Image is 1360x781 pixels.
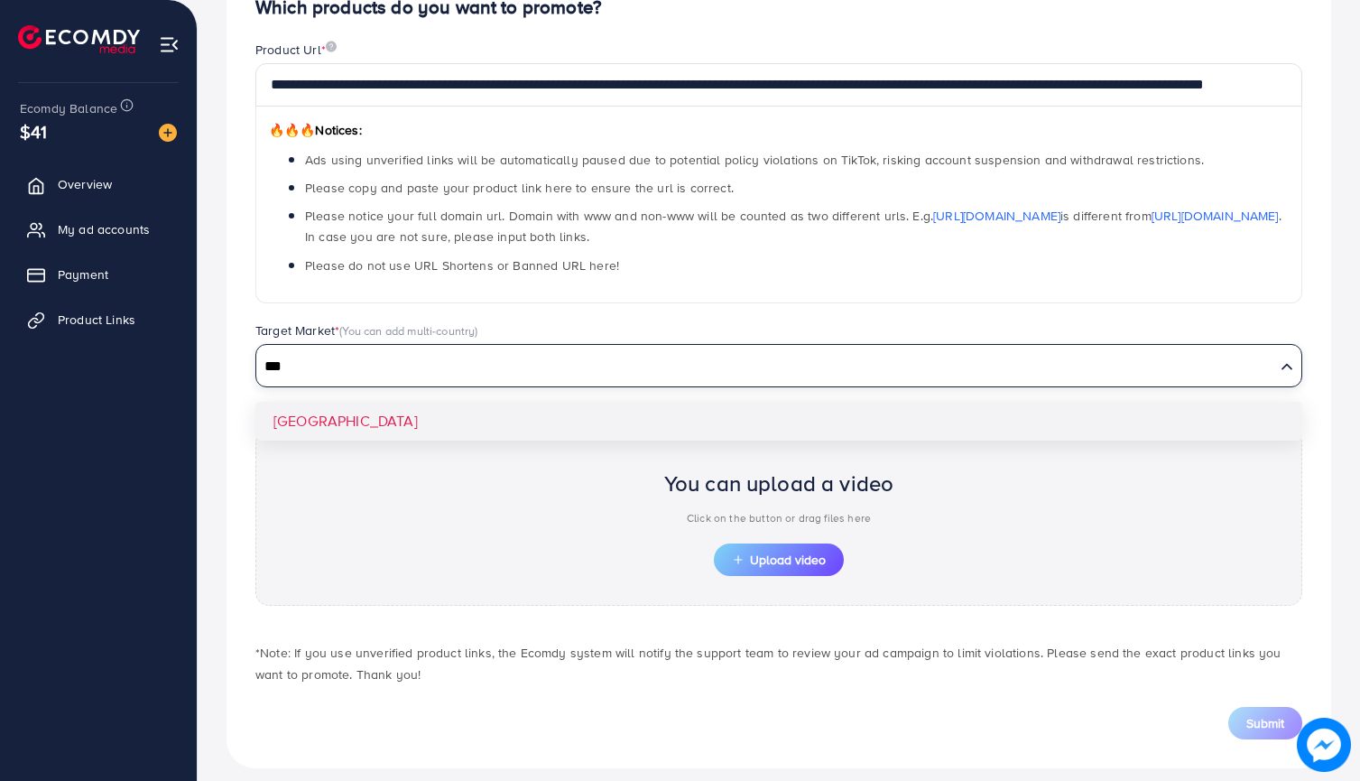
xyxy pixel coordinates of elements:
span: Please do not use URL Shortens or Banned URL here! [305,256,619,274]
img: menu [159,34,180,55]
span: 🔥🔥🔥 [269,121,315,139]
label: Product Url [255,41,337,59]
button: Upload video [714,544,844,576]
a: Overview [14,166,183,202]
li: [GEOGRAPHIC_DATA] [255,402,1302,441]
a: Payment [14,256,183,293]
img: image [326,41,337,52]
span: Please notice your full domain url. Domain with www and non-www will be counted as two different ... [305,207,1281,246]
a: My ad accounts [14,211,183,247]
img: logo [18,25,140,53]
span: Payment [58,265,108,284]
span: My ad accounts [58,220,150,238]
span: Notices: [269,121,362,139]
button: Submit [1228,707,1302,739]
span: Submit [1246,714,1284,732]
span: Ads using unverified links will be automatically paused due to potential policy violations on Tik... [305,151,1204,169]
a: [URL][DOMAIN_NAME] [933,207,1060,225]
p: *Note: If you use unverified product links, the Ecomdy system will notify the support team to rev... [255,642,1302,685]
span: $41 [20,118,47,144]
img: image [159,124,177,142]
a: [URL][DOMAIN_NAME] [1152,207,1279,225]
span: Overview [58,175,112,193]
span: Upload video [732,553,826,566]
span: Ecomdy Balance [20,99,117,117]
label: Target Market [255,321,478,339]
div: Search for option [255,344,1302,387]
a: Product Links [14,302,183,338]
input: Search for option [258,353,1273,381]
p: Click on the button or drag files here [664,507,894,529]
h2: You can upload a video [664,470,894,497]
span: Please copy and paste your product link here to ensure the url is correct. [305,179,734,197]
span: Product Links [58,311,135,329]
img: image [1297,718,1351,772]
span: (You can add multi-country) [339,322,477,339]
